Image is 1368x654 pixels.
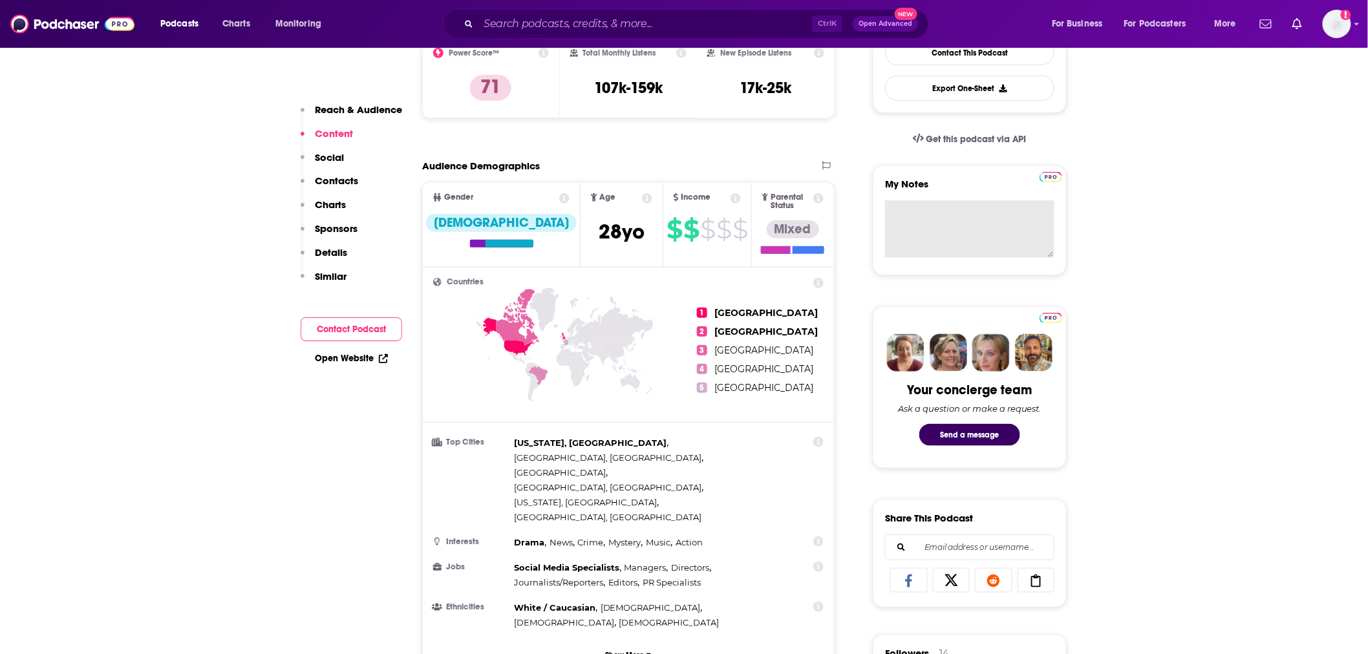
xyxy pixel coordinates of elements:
[514,560,621,575] span: ,
[275,15,321,33] span: Monitoring
[1015,334,1053,372] img: Jon Profile
[919,424,1020,446] button: Send a message
[1052,15,1103,33] span: For Business
[514,467,606,478] span: [GEOGRAPHIC_DATA]
[887,334,924,372] img: Sydney Profile
[1255,13,1277,35] a: Show notifications dropdown
[646,537,670,547] span: Music
[619,617,720,628] span: [DEMOGRAPHIC_DATA]
[715,382,814,394] span: [GEOGRAPHIC_DATA]
[315,270,347,282] p: Similar
[301,127,353,151] button: Content
[1124,15,1186,33] span: For Podcasters
[514,617,614,628] span: [DEMOGRAPHIC_DATA]
[514,482,701,492] span: [GEOGRAPHIC_DATA], [GEOGRAPHIC_DATA]
[583,48,656,58] h2: Total Monthly Listens
[859,21,912,27] span: Open Advanced
[697,364,707,374] span: 4
[301,270,347,294] button: Similar
[697,383,707,393] span: 5
[514,512,701,522] span: [GEOGRAPHIC_DATA], [GEOGRAPHIC_DATA]
[315,198,346,211] p: Charts
[10,12,134,36] img: Podchaser - Follow, Share and Rate Podcasts
[315,127,353,140] p: Content
[885,512,973,524] h3: Share This Podcast
[890,568,928,593] a: Share on Facebook
[514,480,703,495] span: ,
[681,193,711,202] span: Income
[1287,13,1307,35] a: Show notifications dropdown
[1040,172,1062,182] img: Podchaser Pro
[514,577,603,587] span: Journalists/Reporters
[908,382,1032,398] div: Your concierge team
[672,562,710,573] span: Directors
[315,174,358,187] p: Contacts
[315,246,347,258] p: Details
[625,562,667,573] span: Managers
[214,14,258,34] a: Charts
[895,8,918,20] span: New
[697,345,707,355] span: 3
[151,14,215,34] button: open menu
[514,495,659,510] span: ,
[683,219,699,240] span: $
[903,123,1037,155] a: Get this podcast via API
[715,326,818,337] span: [GEOGRAPHIC_DATA]
[720,48,791,58] h2: New Episode Listens
[422,160,540,172] h2: Audience Demographics
[771,193,811,210] span: Parental Status
[740,78,792,98] h3: 17k-25k
[550,535,575,550] span: ,
[315,222,358,235] p: Sponsors
[767,220,819,238] div: Mixed
[601,602,701,613] span: [DEMOGRAPHIC_DATA]
[514,602,595,613] span: White / Caucasian
[514,438,667,448] span: [US_STATE], [GEOGRAPHIC_DATA]
[732,219,747,240] span: $
[933,568,970,593] a: Share on X/Twitter
[643,577,701,587] span: PR Specialists
[672,560,712,575] span: ,
[1214,15,1236,33] span: More
[667,219,682,240] span: $
[676,537,703,547] span: Action
[1018,568,1055,593] a: Copy Link
[885,76,1054,101] button: Export One-Sheet
[697,326,707,337] span: 2
[433,563,509,571] h3: Jobs
[514,450,703,465] span: ,
[578,535,606,550] span: ,
[1323,10,1351,38] button: Show profile menu
[514,615,616,630] span: ,
[715,307,818,319] span: [GEOGRAPHIC_DATA]
[697,308,707,318] span: 1
[1323,10,1351,38] img: User Profile
[514,497,657,507] span: [US_STATE], [GEOGRAPHIC_DATA]
[514,575,605,590] span: ,
[885,178,1054,200] label: My Notes
[470,75,511,101] p: 71
[930,334,967,372] img: Barbara Profile
[975,568,1012,593] a: Share on Reddit
[578,537,604,547] span: Crime
[1043,14,1119,34] button: open menu
[449,48,499,58] h2: Power Score™
[853,16,918,32] button: Open AdvancedNew
[315,151,344,163] p: Social
[600,193,616,202] span: Age
[266,14,338,34] button: open menu
[700,219,715,240] span: $
[514,436,668,450] span: ,
[885,40,1054,65] a: Contact This Podcast
[1323,10,1351,38] span: Logged in as hmill
[608,537,641,547] span: Mystery
[514,537,544,547] span: Drama
[301,103,402,127] button: Reach & Audience
[1040,313,1062,323] img: Podchaser Pro
[646,535,672,550] span: ,
[301,151,344,175] button: Social
[514,535,546,550] span: ,
[550,537,573,547] span: News
[301,317,402,341] button: Contact Podcast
